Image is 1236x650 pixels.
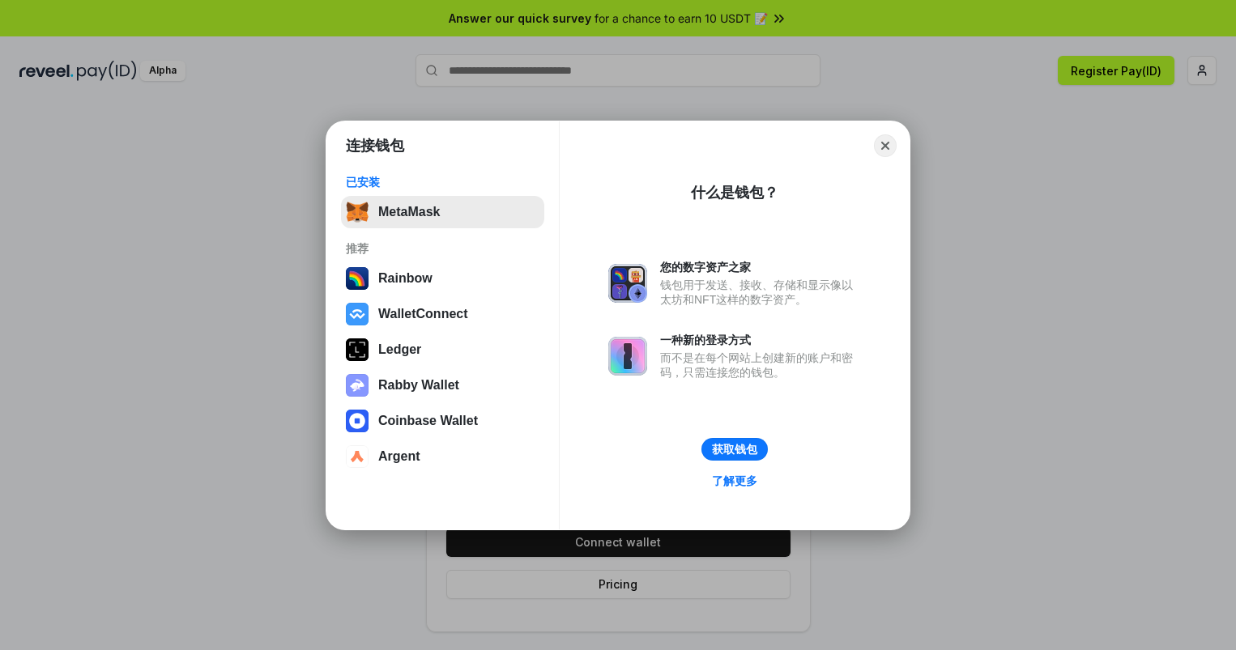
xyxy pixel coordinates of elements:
button: Rainbow [341,262,544,295]
img: svg+xml,%3Csvg%20width%3D%2228%22%20height%3D%2228%22%20viewBox%3D%220%200%2028%2028%22%20fill%3D... [346,445,369,468]
div: Rainbow [378,271,433,286]
div: Rabby Wallet [378,378,459,393]
div: 获取钱包 [712,442,757,457]
button: Ledger [341,333,544,366]
img: svg+xml,%3Csvg%20width%3D%2228%22%20height%3D%2228%22%20viewBox%3D%220%200%2028%2028%22%20fill%3D... [346,303,369,325]
button: Coinbase Wallet [341,405,544,437]
img: svg+xml,%3Csvg%20xmlns%3D%22http%3A%2F%2Fwww.w3.org%2F2000%2Fsvg%22%20width%3D%2228%22%20height%3... [346,338,369,361]
div: 而不是在每个网站上创建新的账户和密码，只需连接您的钱包。 [660,350,861,380]
button: Close [874,134,897,157]
div: Ledger [378,342,421,357]
a: 了解更多 [702,470,767,491]
div: 什么是钱包？ [691,183,778,202]
img: svg+xml,%3Csvg%20xmlns%3D%22http%3A%2F%2Fwww.w3.org%2F2000%2Fsvg%22%20fill%3D%22none%22%20viewBox... [346,374,369,397]
div: MetaMask [378,205,440,219]
button: Rabby Wallet [341,369,544,401]
div: Coinbase Wallet [378,414,478,428]
div: 您的数字资产之家 [660,260,861,274]
h1: 连接钱包 [346,136,404,155]
div: 了解更多 [712,474,757,488]
button: MetaMask [341,196,544,228]
div: 已安装 [346,175,539,189]
div: 推荐 [346,241,539,256]
img: svg+xml,%3Csvg%20width%3D%2228%22%20height%3D%2228%22%20viewBox%3D%220%200%2028%2028%22%20fill%3D... [346,410,369,432]
button: Argent [341,440,544,473]
img: svg+xml,%3Csvg%20fill%3D%22none%22%20height%3D%2233%22%20viewBox%3D%220%200%2035%2033%22%20width%... [346,201,369,223]
div: 钱包用于发送、接收、存储和显示像以太坊和NFT这样的数字资产。 [660,278,861,307]
div: 一种新的登录方式 [660,333,861,347]
img: svg+xml,%3Csvg%20width%3D%22120%22%20height%3D%22120%22%20viewBox%3D%220%200%20120%20120%22%20fil... [346,267,369,290]
div: Argent [378,449,420,464]
img: svg+xml,%3Csvg%20xmlns%3D%22http%3A%2F%2Fwww.w3.org%2F2000%2Fsvg%22%20fill%3D%22none%22%20viewBox... [608,264,647,303]
img: svg+xml,%3Csvg%20xmlns%3D%22http%3A%2F%2Fwww.w3.org%2F2000%2Fsvg%22%20fill%3D%22none%22%20viewBox... [608,337,647,376]
button: 获取钱包 [701,438,768,461]
button: WalletConnect [341,298,544,330]
div: WalletConnect [378,307,468,321]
